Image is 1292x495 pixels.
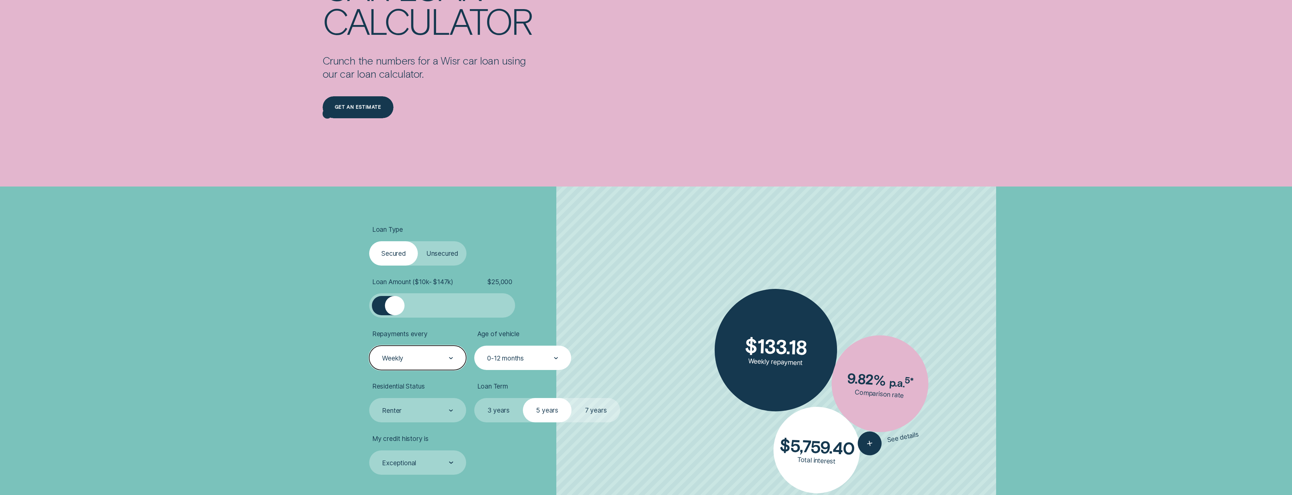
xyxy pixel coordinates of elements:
span: $ 25,000 [487,278,512,286]
div: Weekly [382,354,403,362]
span: See details [887,430,919,444]
p: Crunch the numbers for a Wisr car loan using our car loan calculator. [323,54,533,80]
div: Exceptional [382,459,416,467]
div: calculator [323,3,532,37]
span: Age of vehicle [477,330,520,338]
span: Loan Type [372,225,403,233]
label: Unsecured [418,241,466,266]
span: Residential Status [372,382,425,390]
a: Get an estimate [323,96,394,118]
button: See details [856,422,921,457]
label: Secured [369,241,418,266]
label: 5 years [523,398,572,422]
span: My credit history is [372,435,429,443]
label: 3 years [474,398,523,422]
div: Renter [382,406,402,415]
span: Loan Term [477,382,508,390]
span: Repayments every [372,330,428,338]
label: 7 years [572,398,620,422]
span: Loan Amount ( $10k - $147k ) [372,278,453,286]
div: 0-12 months [487,354,524,362]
